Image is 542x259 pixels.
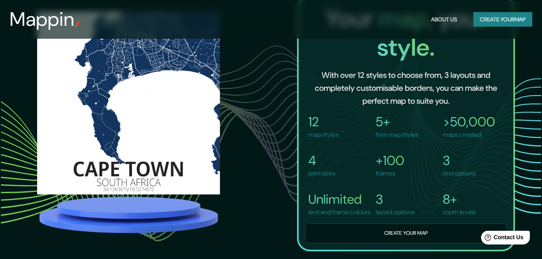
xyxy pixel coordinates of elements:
button: Create your map [305,223,507,243]
h4: 12 [308,114,338,130]
img: cape-town.png [37,12,220,194]
h2: Your your [305,4,507,62]
h4: 3 [376,191,414,207]
p: text options [443,169,475,178]
h4: 5+ [376,114,418,130]
p: text and frame colours [308,207,370,217]
p: print sizes [308,169,335,178]
img: platform.png [37,194,220,235]
p: map styles [308,130,338,140]
h4: 4 [308,152,335,169]
span: style. [377,31,435,63]
p: frames [376,169,404,178]
h4: Unlimited [308,191,370,207]
h4: +100 [376,152,404,169]
button: Create yourmap [473,12,532,27]
img: mappin-pin [75,21,81,27]
h4: 8+ [443,191,475,207]
h4: >50,000 [443,114,495,130]
h4: 3 [443,152,475,169]
iframe: Help widget launcher [470,228,533,250]
p: maps created [443,130,495,140]
h3: Mappin [10,8,75,31]
button: About Us [428,12,460,27]
p: zoom levels [443,207,475,217]
p: free map styles [376,130,418,140]
p: layout options [376,207,414,217]
h6: With over 12 styles to choose from, 3 layouts and completely customisable borders, you can make t... [312,69,500,107]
